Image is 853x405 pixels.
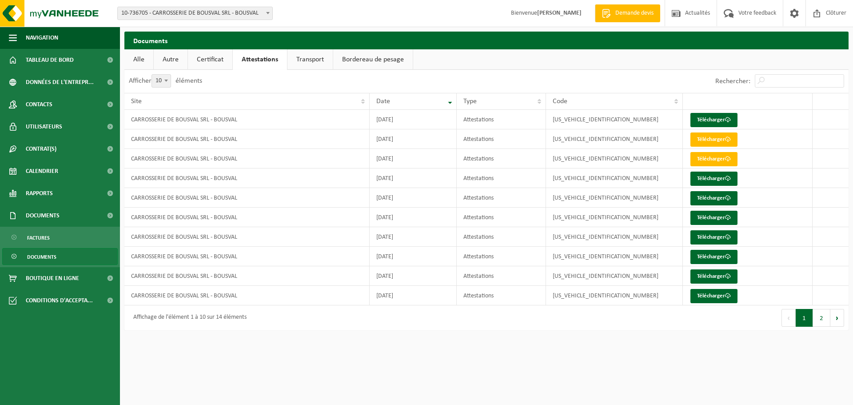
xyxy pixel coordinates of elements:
[370,168,457,188] td: [DATE]
[457,168,546,188] td: Attestations
[546,188,683,208] td: [US_VEHICLE_IDENTIFICATION_NUMBER]
[233,49,287,70] a: Attestations
[287,49,333,70] a: Transport
[796,309,813,327] button: 1
[26,182,53,205] span: Rapports
[690,289,737,303] a: Télécharger
[546,208,683,227] td: [US_VEHICLE_IDENTIFICATION_NUMBER]
[124,208,370,227] td: CARROSSERIE DE BOUSVAL SRL - BOUSVAL
[546,110,683,129] td: [US_VEHICLE_IDENTIFICATION_NUMBER]
[457,110,546,129] td: Attestations
[690,230,737,245] a: Télécharger
[781,309,796,327] button: Previous
[813,309,830,327] button: 2
[2,248,118,265] a: Documents
[124,188,370,208] td: CARROSSERIE DE BOUSVAL SRL - BOUSVAL
[457,149,546,168] td: Attestations
[118,7,272,20] span: 10-736705 - CARROSSERIE DE BOUSVAL SRL - BOUSVAL
[546,247,683,266] td: [US_VEHICLE_IDENTIFICATION_NUMBER]
[537,10,582,16] strong: [PERSON_NAME]
[690,250,737,264] a: Télécharger
[2,229,118,246] a: Factures
[124,32,849,49] h2: Documents
[690,132,737,147] a: Télécharger
[457,208,546,227] td: Attestations
[26,289,93,312] span: Conditions d'accepta...
[457,227,546,247] td: Attestations
[546,266,683,286] td: [US_VEHICLE_IDENTIFICATION_NUMBER]
[124,49,153,70] a: Alle
[830,309,844,327] button: Next
[124,110,370,129] td: CARROSSERIE DE BOUSVAL SRL - BOUSVAL
[26,49,74,71] span: Tableau de bord
[690,152,737,166] a: Télécharger
[370,110,457,129] td: [DATE]
[613,9,656,18] span: Demande devis
[546,129,683,149] td: [US_VEHICLE_IDENTIFICATION_NUMBER]
[546,227,683,247] td: [US_VEHICLE_IDENTIFICATION_NUMBER]
[370,208,457,227] td: [DATE]
[690,172,737,186] a: Télécharger
[26,205,60,227] span: Documents
[26,138,56,160] span: Contrat(s)
[370,266,457,286] td: [DATE]
[370,247,457,266] td: [DATE]
[26,71,94,93] span: Données de l'entrepr...
[370,149,457,168] td: [DATE]
[457,247,546,266] td: Attestations
[124,168,370,188] td: CARROSSERIE DE BOUSVAL SRL - BOUSVAL
[129,77,202,84] label: Afficher éléments
[690,269,737,284] a: Télécharger
[376,98,390,105] span: Date
[463,98,477,105] span: Type
[27,229,50,246] span: Factures
[457,286,546,305] td: Attestations
[26,160,58,182] span: Calendrier
[117,7,273,20] span: 10-736705 - CARROSSERIE DE BOUSVAL SRL - BOUSVAL
[333,49,413,70] a: Bordereau de pesage
[129,310,247,326] div: Affichage de l'élément 1 à 10 sur 14 éléments
[124,227,370,247] td: CARROSSERIE DE BOUSVAL SRL - BOUSVAL
[124,247,370,266] td: CARROSSERIE DE BOUSVAL SRL - BOUSVAL
[546,149,683,168] td: [US_VEHICLE_IDENTIFICATION_NUMBER]
[188,49,232,70] a: Certificat
[457,266,546,286] td: Attestations
[27,249,56,265] span: Documents
[715,78,750,85] label: Rechercher:
[124,129,370,149] td: CARROSSERIE DE BOUSVAL SRL - BOUSVAL
[124,286,370,305] td: CARROSSERIE DE BOUSVAL SRL - BOUSVAL
[124,149,370,168] td: CARROSSERIE DE BOUSVAL SRL - BOUSVAL
[26,27,58,49] span: Navigation
[26,116,62,138] span: Utilisateurs
[595,4,660,22] a: Demande devis
[457,129,546,149] td: Attestations
[370,129,457,149] td: [DATE]
[26,93,52,116] span: Contacts
[546,168,683,188] td: [US_VEHICLE_IDENTIFICATION_NUMBER]
[370,188,457,208] td: [DATE]
[152,75,171,87] span: 10
[690,191,737,205] a: Télécharger
[154,49,187,70] a: Autre
[690,113,737,127] a: Télécharger
[370,227,457,247] td: [DATE]
[457,188,546,208] td: Attestations
[26,267,79,289] span: Boutique en ligne
[131,98,142,105] span: Site
[546,286,683,305] td: [US_VEHICLE_IDENTIFICATION_NUMBER]
[553,98,567,105] span: Code
[124,266,370,286] td: CARROSSERIE DE BOUSVAL SRL - BOUSVAL
[690,211,737,225] a: Télécharger
[151,74,171,88] span: 10
[370,286,457,305] td: [DATE]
